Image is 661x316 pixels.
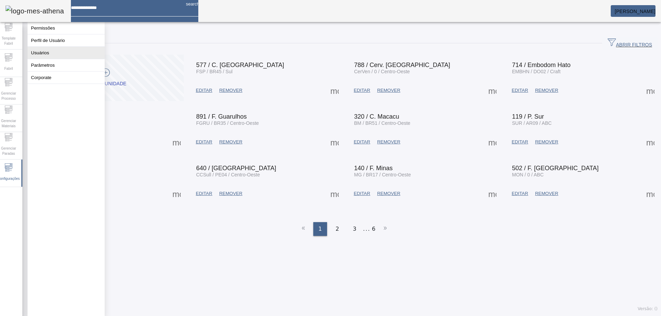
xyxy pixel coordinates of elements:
button: REMOVER [532,136,562,148]
span: Fabril [2,64,15,73]
span: EDITAR [512,87,528,94]
span: REMOVER [377,139,400,145]
button: Mais [644,136,657,148]
span: Versão: () [638,306,658,311]
span: MON / 0 / ABC [512,172,544,177]
span: EDITAR [354,87,370,94]
button: REMOVER [374,136,403,148]
span: 119 / P. Sur [512,113,544,120]
span: REMOVER [219,139,242,145]
button: Mais [486,187,499,200]
button: EDITAR [508,84,532,97]
button: Mais [328,84,341,97]
button: ABRIR FILTROS [602,37,658,50]
button: Mais [328,136,341,148]
button: Corporate [28,72,105,84]
button: Usuários [28,47,105,59]
li: 6 [372,222,375,236]
span: EDITAR [196,87,212,94]
span: 2 [336,225,339,233]
button: REMOVER [216,136,246,148]
button: EDITAR [192,136,216,148]
span: REMOVER [535,87,558,94]
span: EDITAR [354,190,370,197]
span: [PERSON_NAME] [615,9,655,14]
span: REMOVER [377,87,400,94]
span: 502 / F. [GEOGRAPHIC_DATA] [512,165,598,172]
span: REMOVER [535,139,558,145]
button: Permissões [28,22,105,34]
span: EDITAR [354,139,370,145]
button: Mais [170,187,183,200]
button: Mais [170,136,183,148]
li: ... [363,222,370,236]
button: Perfil de Usuário [28,34,105,46]
span: CCSull / PE04 / Centro-Oeste [196,172,260,177]
button: EDITAR [350,136,374,148]
button: Parâmetros [28,59,105,71]
span: 3 [353,225,356,233]
img: logo-mes-athena [6,6,64,17]
span: REMOVER [219,190,242,197]
span: 320 / C. Macacu [354,113,399,120]
button: EDITAR [192,84,216,97]
button: Mais [486,84,499,97]
span: EDITAR [196,139,212,145]
span: 640 / [GEOGRAPHIC_DATA] [196,165,276,172]
button: REMOVER [532,84,562,97]
button: EDITAR [350,84,374,97]
button: EDITAR [508,136,532,148]
span: EDITAR [196,190,212,197]
span: SUR / AR09 / ABC [512,120,552,126]
span: 577 / C. [GEOGRAPHIC_DATA] [196,62,284,68]
span: 140 / F. Minas [354,165,393,172]
button: Criar unidade [31,55,184,101]
button: REMOVER [374,84,403,97]
span: MG / BR17 / Centro-Oeste [354,172,411,177]
button: EDITAR [350,187,374,200]
span: REMOVER [219,87,242,94]
button: REMOVER [532,187,562,200]
button: EDITAR [508,187,532,200]
button: REMOVER [216,84,246,97]
button: EDITAR [192,187,216,200]
button: REMOVER [374,187,403,200]
span: CerVen / 0 / Centro-Oeste [354,69,410,74]
span: EDITAR [512,190,528,197]
button: Mais [486,136,499,148]
span: 714 / Embodom Hato [512,62,570,68]
div: Criar unidade [88,80,126,87]
span: REMOVER [377,190,400,197]
button: REMOVER [216,187,246,200]
button: Mais [644,187,657,200]
span: ABRIR FILTROS [608,38,652,48]
span: REMOVER [535,190,558,197]
span: BM / BR51 / Centro-Oeste [354,120,410,126]
span: 788 / Cerv. [GEOGRAPHIC_DATA] [354,62,450,68]
span: FGRU / BR35 / Centro-Oeste [196,120,259,126]
button: Mais [328,187,341,200]
span: EDITAR [512,139,528,145]
span: FSP / BR45 / Sul [196,69,233,74]
span: 891 / F. Guarulhos [196,113,247,120]
span: EMBHN / DO02 / Craft [512,69,560,74]
button: Mais [644,84,657,97]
